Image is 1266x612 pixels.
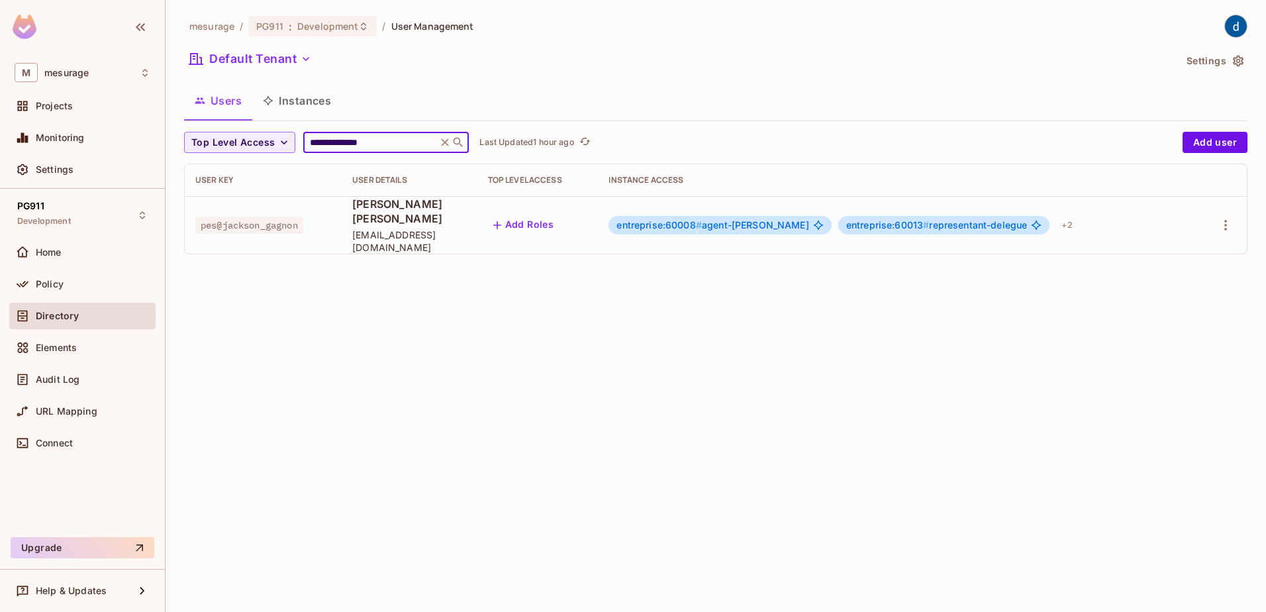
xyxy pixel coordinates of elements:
div: User Key [195,175,331,185]
span: Audit Log [36,374,79,385]
button: Upgrade [11,537,154,558]
button: Instances [252,84,342,117]
span: Workspace: mesurage [44,68,89,78]
div: User Details [352,175,467,185]
li: / [382,20,385,32]
span: Connect [36,438,73,448]
span: Elements [36,342,77,353]
button: Add Roles [488,215,560,236]
span: the active workspace [189,20,234,32]
span: Development [297,20,358,32]
span: PG911 [17,201,44,211]
span: Settings [36,164,73,175]
button: Add user [1183,132,1247,153]
button: Settings [1181,50,1247,72]
span: [EMAIL_ADDRESS][DOMAIN_NAME] [352,229,467,254]
p: Last Updated 1 hour ago [479,137,574,148]
span: Monitoring [36,132,85,143]
span: representant-delegue [846,220,1028,230]
span: Help & Updates [36,586,107,596]
span: Directory [36,311,79,321]
span: # [923,219,929,230]
span: M [15,63,38,82]
span: entreprise:60013 [846,219,930,230]
span: URL Mapping [36,406,97,417]
span: Home [36,247,62,258]
span: entreprise:60008 [616,219,702,230]
span: PG911 [256,20,283,32]
div: Instance Access [609,175,1185,185]
button: refresh [577,134,593,150]
span: Top Level Access [191,134,275,151]
li: / [240,20,243,32]
span: User Management [391,20,474,32]
img: dev 911gcl [1225,15,1247,37]
span: agent-[PERSON_NAME] [616,220,808,230]
span: pes@jackson_gagnon [195,217,303,234]
button: Users [184,84,252,117]
div: Top Level Access [488,175,588,185]
span: [PERSON_NAME] [PERSON_NAME] [352,197,467,226]
button: Default Tenant [184,48,316,70]
span: Policy [36,279,64,289]
span: Development [17,216,71,227]
div: + 2 [1056,215,1077,236]
span: # [696,219,702,230]
span: refresh [579,136,591,149]
span: Projects [36,101,73,111]
span: : [288,21,293,32]
button: Top Level Access [184,132,295,153]
span: Click to refresh data [575,134,593,150]
img: SReyMgAAAABJRU5ErkJggg== [13,15,36,39]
